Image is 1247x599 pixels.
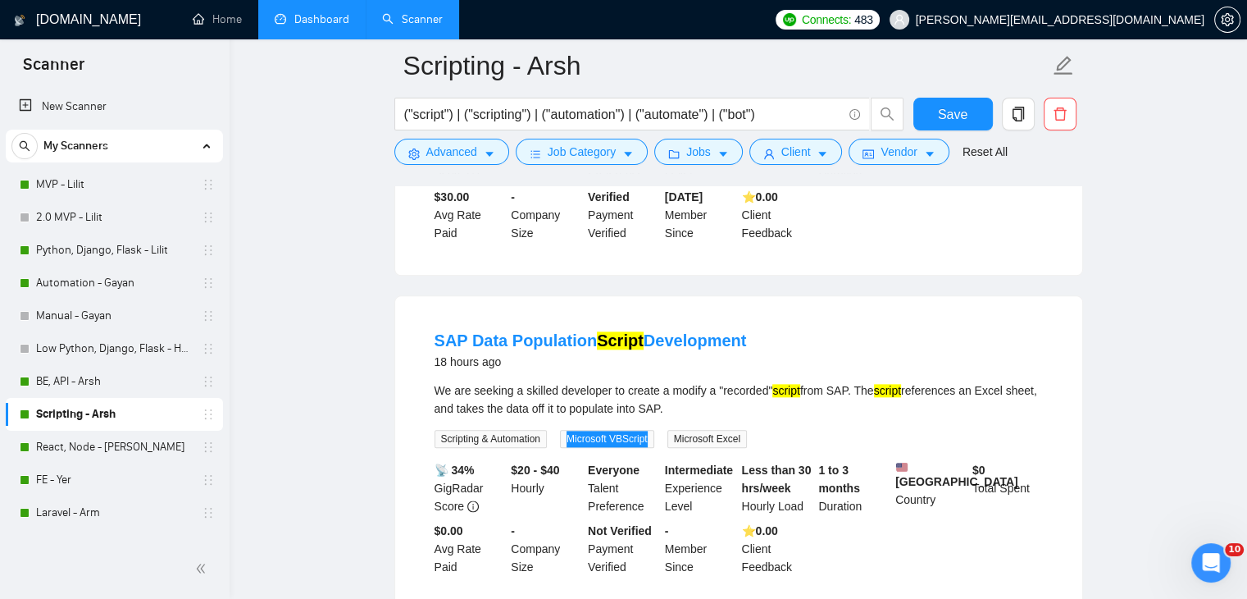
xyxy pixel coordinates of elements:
a: Scripting - Arsh [36,398,192,431]
button: folderJobscaret-down [654,139,743,165]
a: Low Python, Django, Flask - Hayk [36,332,192,365]
b: $ 0 [972,464,985,477]
span: caret-down [622,148,634,160]
div: Experience Level [662,461,739,515]
span: user [894,14,905,25]
button: userClientcaret-down [749,139,843,165]
a: dashboardDashboard [275,12,349,26]
span: Microsoft VBScript [560,430,654,448]
span: setting [1215,13,1240,26]
button: Emoji picker [25,460,39,473]
b: Verified [588,190,630,203]
h1: Dima [80,8,112,21]
code: Last sync a year ago [26,106,166,121]
b: - [511,524,515,537]
span: holder [202,277,215,290]
div: Talent Preference [585,461,662,515]
b: ⭐️ 0.00 [742,190,778,203]
span: holder [202,309,215,322]
span: holder [202,211,215,224]
span: holder [202,441,215,454]
span: folder [668,148,680,160]
b: $30.00 [435,190,470,203]
button: go back [11,7,42,38]
span: bars [530,148,541,160]
span: double-left [195,560,212,577]
a: Reset All [963,143,1008,161]
span: copy [1003,107,1034,121]
a: React, Node - [PERSON_NAME] [36,431,192,464]
span: 483 [854,11,872,29]
button: settingAdvancedcaret-down [394,139,509,165]
span: Save [938,104,967,125]
button: search [11,133,38,159]
span: info-circle [849,109,860,120]
b: $0.00 [435,524,463,537]
div: Total Spent [969,461,1046,515]
span: idcard [862,148,874,160]
img: upwork-logo.png [783,13,796,26]
textarea: Message… [14,426,314,454]
button: Start recording [104,460,117,473]
span: Scripting & Automation [435,430,547,448]
button: Home [257,7,288,38]
button: Save [913,98,993,130]
b: 📡 34% [435,464,475,477]
b: Everyone [588,464,639,477]
img: logo [14,7,25,34]
div: We are seeking a skilled developer to create a modify a "recorded" from SAP. The references an Ex... [435,382,1043,418]
a: searchScanner [382,12,443,26]
b: - [511,190,515,203]
span: setting [408,148,420,160]
p: Active 1h ago [80,21,152,37]
a: Automation - Gayan [36,267,192,299]
mark: Script [597,332,644,350]
span: caret-down [484,148,495,160]
button: copy [1002,98,1035,130]
span: caret-down [817,148,828,160]
iframe: To enrich screen reader interactions, please activate Accessibility in Grammarly extension settings [1191,543,1231,583]
div: Payment Verified [585,188,662,242]
img: 🇺🇸 [896,461,908,473]
div: Client Feedback [739,188,816,242]
div: Hourly Load [739,461,816,515]
span: Job Category [548,143,616,161]
span: Connects: [802,11,851,29]
button: barsJob Categorycaret-down [516,139,648,165]
span: 10 [1225,543,1244,556]
mark: script [874,384,901,397]
a: MVP - Lilit [36,168,192,201]
span: holder [202,244,215,257]
div: Country [892,461,969,515]
span: Advanced [426,143,477,161]
a: 2.0 MVP - Lilit [36,201,192,234]
span: Scanner [10,53,98,87]
div: Company Size [507,188,585,242]
span: Client [781,143,811,161]
button: idcardVendorcaret-down [849,139,949,165]
div: Hourly [507,461,585,515]
div: Avg Rate Paid [431,188,508,242]
mark: script [772,384,799,397]
b: [DATE] [665,190,703,203]
button: setting [1214,7,1240,33]
span: holder [202,375,215,388]
b: Intermediate [665,464,733,477]
span: holder [202,178,215,191]
b: [GEOGRAPHIC_DATA] [895,461,1018,488]
span: edit [1053,55,1074,76]
span: caret-down [924,148,935,160]
span: Vendor [881,143,917,161]
span: holder [202,342,215,355]
b: ⭐️ 0.00 [742,524,778,537]
span: info-circle [467,501,479,512]
b: - [665,524,669,537]
div: Member Since [662,522,739,576]
button: Gif picker [52,460,65,473]
div: Here is another issueimage.png [69,177,315,434]
a: FE - Yer [36,464,192,496]
li: My Scanners [6,130,223,529]
div: Client Feedback [739,522,816,576]
b: Less than 30 hrs/week [742,464,812,495]
div: Close [288,7,317,36]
